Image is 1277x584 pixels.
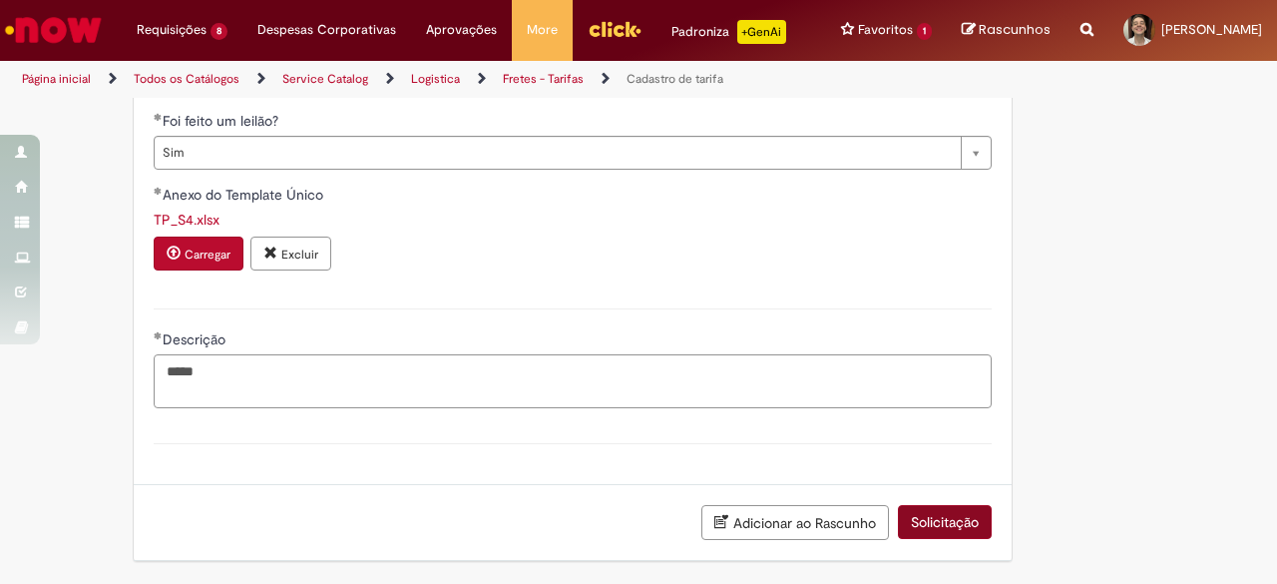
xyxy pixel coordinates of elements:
a: Fretes - Tarifas [503,71,584,87]
button: Adicionar ao Rascunho [701,505,889,540]
span: More [527,20,558,40]
img: click_logo_yellow_360x200.png [588,14,641,44]
textarea: Descrição [154,354,992,407]
span: Aprovações [426,20,497,40]
span: Sim [163,137,951,169]
p: +GenAi [737,20,786,44]
a: Logistica [411,71,460,87]
small: Excluir [281,247,318,263]
span: [PERSON_NAME] [1161,21,1262,38]
span: Favoritos [858,20,913,40]
span: Foi feito um leilão? [163,112,282,130]
span: Anexo do Template Único [163,186,327,204]
span: Obrigatório Preenchido [154,113,163,121]
a: Cadastro de tarifa [627,71,723,87]
a: Service Catalog [282,71,368,87]
span: Despesas Corporativas [257,20,396,40]
div: Padroniza [671,20,786,44]
img: ServiceNow [2,10,105,50]
a: Rascunhos [962,21,1051,40]
span: Descrição [163,330,229,348]
button: Carregar anexo de Anexo do Template Único Required [154,237,243,271]
span: 1 [917,23,932,40]
button: Solicitação [898,505,992,539]
a: Todos os Catálogos [134,71,239,87]
span: Obrigatório Preenchido [154,331,163,339]
span: Rascunhos [979,20,1051,39]
a: Página inicial [22,71,91,87]
span: Requisições [137,20,207,40]
span: Obrigatório Preenchido [154,187,163,195]
ul: Trilhas de página [15,61,836,98]
button: Excluir anexo TP_S4.xlsx [250,237,331,271]
span: 8 [211,23,227,40]
small: Carregar [185,247,230,263]
a: Download de TP_S4.xlsx [154,211,219,229]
